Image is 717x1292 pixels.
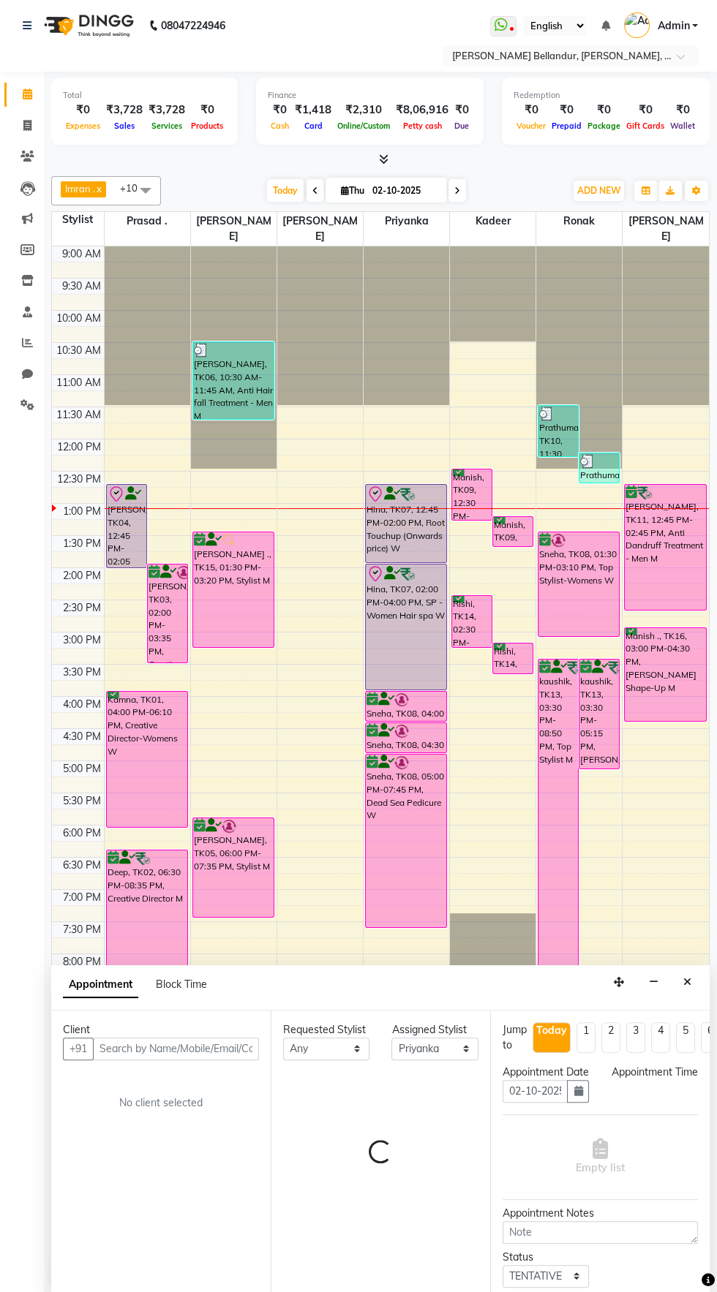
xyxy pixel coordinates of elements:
div: ₹0 [514,102,549,118]
img: logo [37,5,138,46]
span: [PERSON_NAME] [191,212,277,246]
div: Client [63,1022,259,1038]
div: Manish, TK09, 12:30 PM-01:20 PM, Stylist M [452,469,492,520]
div: kaushik, TK13, 03:30 PM-05:15 PM, [PERSON_NAME] Shape-Up M [579,660,619,768]
input: yyyy-mm-dd [503,1080,568,1103]
div: [PERSON_NAME], TK11, 12:45 PM-02:45 PM, Anti Dandruff Treatment - Men M [625,485,706,610]
span: Block Time [156,978,207,991]
div: ₹2,310 [334,102,393,118]
div: ₹0 [268,102,292,118]
div: 6:00 PM [60,826,104,841]
div: Status [503,1250,589,1265]
span: Services [149,121,185,131]
button: +91 [63,1038,94,1060]
div: Redemption [514,89,698,102]
div: ₹3,728 [103,102,146,118]
div: 9:00 AM [59,246,104,262]
div: ₹8,06,916 [393,102,451,118]
span: Appointment [63,972,138,998]
div: 4:30 PM [60,729,104,744]
div: Finance [268,89,472,102]
div: ₹0 [549,102,585,118]
li: 1 [577,1022,596,1053]
div: 2:00 PM [60,568,104,583]
div: 1:30 PM [60,536,104,551]
div: 1:00 PM [60,504,104,519]
div: Jump to [503,1022,527,1053]
div: 12:30 PM [54,472,104,487]
div: Prathuman, TK10, 12:15 PM-12:45 PM, [PERSON_NAME] Shape-Up M [579,453,619,483]
div: Stylist [52,212,104,227]
span: Wallet [667,121,698,131]
div: 5:30 PM [60,793,104,809]
input: 2025-10-02 [368,180,441,202]
div: Manish, TK09, 01:15 PM-01:45 PM, [PERSON_NAME] Shape-Up M [493,517,533,546]
span: Package [585,121,623,131]
div: 6:30 PM [60,858,104,873]
span: Card [301,121,326,131]
div: 7:30 PM [60,922,104,937]
div: Sneha, TK08, 04:00 PM-04:30 PM, Women's Head Oil - 30 Mins W [366,692,446,721]
div: 12:00 PM [54,439,104,455]
li: 4 [651,1022,670,1053]
button: Close [677,971,698,994]
div: 7:00 PM [60,890,104,905]
div: ₹0 [623,102,667,118]
span: Petty cash [400,121,445,131]
button: ADD NEW [574,181,624,201]
span: Imran . [65,183,95,194]
div: ₹1,418 [292,102,334,118]
span: Admin [657,18,689,34]
div: [PERSON_NAME], TK05, 06:00 PM-07:35 PM, Stylist M [193,818,274,917]
div: 3:00 PM [60,632,104,648]
span: Prasad . [105,212,190,230]
div: 10:30 AM [53,343,104,358]
div: Prathuman, TK10, 11:30 AM-12:20 PM, Top Stylist M [538,406,578,456]
div: [PERSON_NAME], TK06, 10:30 AM-11:45 AM, Anti Hair fall Treatment - Men M [193,342,274,419]
span: Due [451,121,472,131]
div: 4:00 PM [60,697,104,712]
b: 08047224946 [161,5,225,46]
div: ₹0 [451,102,472,118]
span: +10 [120,182,149,194]
div: ₹3,728 [146,102,188,118]
div: Hina, TK07, 12:45 PM-02:00 PM, Root Touchup (Onwards price) W [366,485,446,562]
span: Products [188,121,226,131]
div: 10:00 AM [53,311,104,326]
div: ₹0 [63,102,103,118]
span: ADD NEW [577,185,620,196]
span: Ronak [536,212,622,230]
div: Sneha, TK08, 04:30 PM-05:00 PM, Deadsea Manicure W [366,723,446,752]
li: 5 [676,1022,695,1053]
div: No client selected [98,1095,224,1111]
div: Sneha, TK08, 05:00 PM-07:45 PM, Dead Sea Pedicure W [366,755,446,927]
div: ₹0 [188,102,226,118]
div: Rishi, TK14, 02:30 PM-03:20 PM, Stylist M [452,596,492,647]
div: Sneha, TK08, 01:30 PM-03:10 PM, Top Stylist-Womens W [538,532,619,636]
input: Search by Name/Mobile/Email/Code [93,1038,259,1060]
div: 9:30 AM [59,279,104,294]
span: Empty list [576,1138,625,1176]
span: Priyanka [364,212,449,230]
span: Today [267,179,304,202]
div: [PERSON_NAME], TK03, 02:00 PM-03:35 PM, Creative Director M [148,564,187,662]
span: Expenses [63,121,103,131]
img: Admin [624,12,650,38]
div: Rishi, TK14, 03:15 PM-03:45 PM, Regular Shave M [493,643,533,673]
div: ₹0 [585,102,623,118]
span: Cash [268,121,292,131]
span: kadeer [450,212,536,230]
div: 2:30 PM [60,600,104,616]
span: Voucher [514,121,549,131]
div: [PERSON_NAME], TK04, 12:45 PM-02:05 PM, Creative Director M [107,485,146,567]
span: [PERSON_NAME] [277,212,363,246]
div: Requested Stylist [283,1022,369,1038]
div: Appointment Time [611,1065,697,1080]
div: ₹0 [667,102,698,118]
div: Today [536,1023,567,1038]
span: Gift Cards [623,121,667,131]
div: Total [63,89,226,102]
div: Appointment Date [503,1065,589,1080]
div: Hina, TK07, 02:00 PM-04:00 PM, SP - Women Hair spa W [366,564,446,690]
div: [PERSON_NAME] ., TK15, 01:30 PM-03:20 PM, Stylist M [193,532,274,647]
